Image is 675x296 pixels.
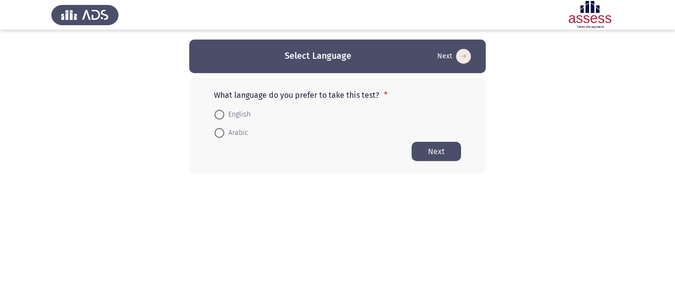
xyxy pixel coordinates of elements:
[285,50,351,62] h3: Select Language
[214,90,461,100] p: What language do you prefer to take this test?
[412,142,461,161] button: Start assessment
[224,109,251,121] span: English
[224,127,248,139] span: Arabic
[556,1,624,29] img: Assessment logo of Potentiality Assessment R2 (EN/AR)
[51,1,119,29] img: Assess Talent Management logo
[434,48,474,64] button: Start assessment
